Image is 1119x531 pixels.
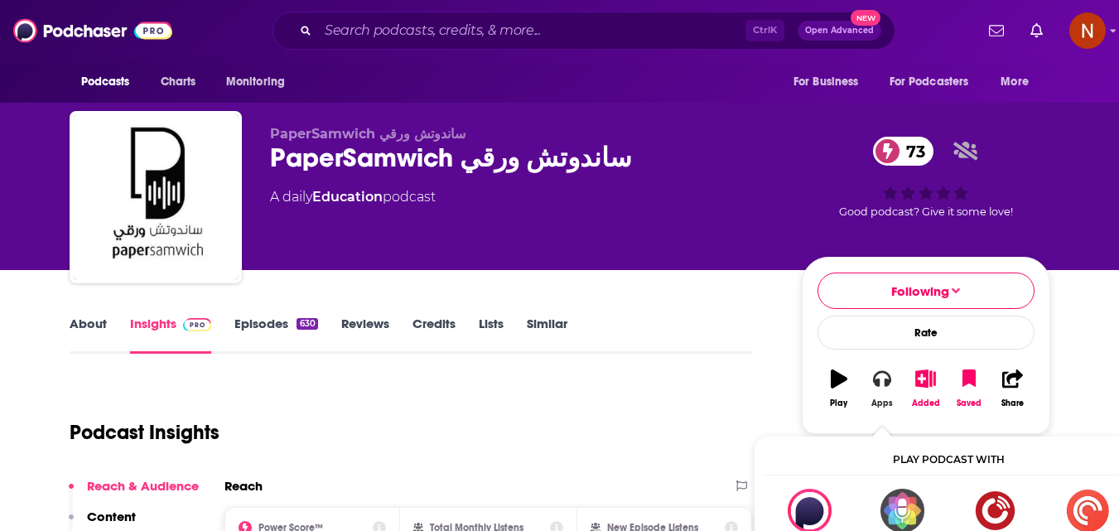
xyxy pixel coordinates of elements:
a: Episodes630 [234,316,317,354]
button: Reach & Audience [69,478,199,509]
a: 73 [873,137,933,166]
button: Added [904,359,947,418]
a: About [70,316,107,354]
p: Reach & Audience [87,478,199,494]
div: 73Good podcast? Give it some love! [802,126,1050,229]
button: Apps [861,359,904,418]
a: Charts [150,66,206,98]
span: Ctrl K [745,20,784,41]
div: Saved [957,398,982,408]
span: More [1001,70,1029,94]
button: Share [991,359,1034,418]
a: Reviews [341,316,389,354]
span: For Podcasters [890,70,969,94]
span: Podcasts [81,70,130,94]
span: For Business [793,70,859,94]
span: Good podcast? Give it some love! [839,205,1013,218]
span: 73 [890,137,933,166]
button: open menu [70,66,152,98]
div: Rate [818,316,1035,350]
a: Show notifications dropdown [1024,17,1049,45]
button: Show profile menu [1069,12,1106,49]
div: 630 [297,318,317,330]
a: InsightsPodchaser Pro [130,316,212,354]
span: Logged in as AdelNBM [1069,12,1106,49]
div: Added [912,398,940,408]
button: open menu [782,66,880,98]
img: PaperSamwich ساندوتش ورقي [73,114,239,280]
a: Lists [479,316,504,354]
h2: Reach [224,478,263,494]
span: New [851,10,880,26]
a: Similar [527,316,567,354]
span: Monitoring [226,70,285,94]
button: Play [818,359,861,418]
span: Following [891,283,949,299]
button: Saved [948,359,991,418]
span: Open Advanced [805,27,874,35]
button: Open AdvancedNew [798,21,881,41]
div: Share [1001,398,1024,408]
div: Play [830,398,847,408]
button: open menu [989,66,1049,98]
button: Following [818,273,1035,309]
div: Apps [871,398,893,408]
input: Search podcasts, credits, & more... [318,17,745,44]
span: Charts [161,70,196,94]
button: open menu [215,66,306,98]
img: Podchaser - Follow, Share and Rate Podcasts [13,15,172,46]
h1: Podcast Insights [70,420,219,445]
button: open menu [879,66,993,98]
span: PaperSamwich ساندوتش ورقي [270,126,465,142]
a: Education [312,189,383,205]
div: Search podcasts, credits, & more... [273,12,895,50]
a: Credits [412,316,456,354]
img: User Profile [1069,12,1106,49]
img: Podchaser Pro [183,318,212,331]
a: Show notifications dropdown [982,17,1010,45]
p: Content [87,509,136,524]
div: A daily podcast [270,187,436,207]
